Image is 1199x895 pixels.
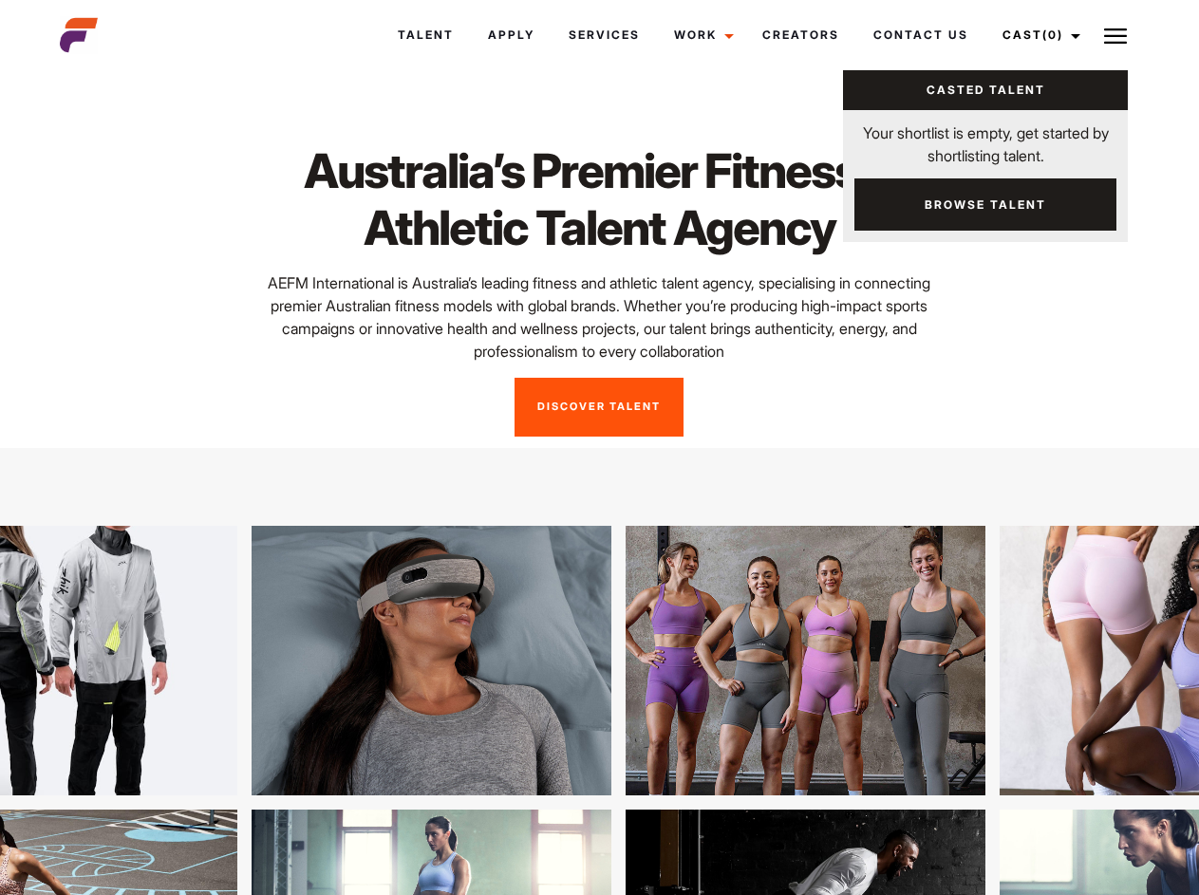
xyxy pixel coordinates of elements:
h1: Australia’s Premier Fitness & Athletic Talent Agency [243,142,956,256]
p: AEFM International is Australia’s leading fitness and athletic talent agency, specialising in con... [243,271,956,363]
p: Your shortlist is empty, get started by shortlisting talent. [843,110,1128,167]
a: Contact Us [856,9,985,61]
img: asvdsdv [576,526,936,795]
a: Creators [745,9,856,61]
a: Browse Talent [854,178,1116,231]
a: Work [657,9,745,61]
a: Discover Talent [515,378,684,437]
span: (0) [1042,28,1063,42]
a: Casted Talent [843,70,1128,110]
a: Talent [381,9,471,61]
img: ytndgn [202,526,562,795]
a: Services [552,9,657,61]
img: Burger icon [1104,25,1127,47]
a: Apply [471,9,552,61]
a: Cast(0) [985,9,1092,61]
img: cropped-aefm-brand-fav-22-square.png [60,16,98,54]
